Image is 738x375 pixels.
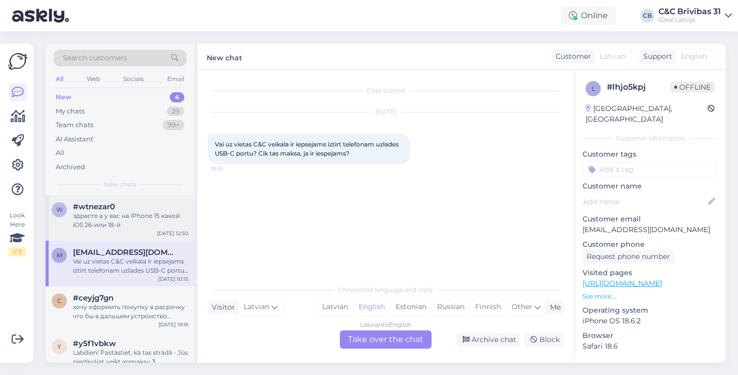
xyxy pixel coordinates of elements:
[208,302,235,313] div: Visitor
[158,275,188,283] div: [DATE] 10:15
[582,162,718,177] input: Add a tag
[658,16,721,24] div: iDeal Latvija
[207,50,242,63] label: New chat
[470,299,506,315] div: Finnish
[163,120,184,130] div: 99+
[8,247,26,256] div: 1 / 3
[63,53,127,63] span: Search customers
[592,85,595,92] span: l
[582,292,718,301] p: See more ...
[73,211,188,230] div: здрасте а у вас на iPhone 15 какой iOS 26-или 18-й
[512,302,532,311] span: Other
[8,52,27,71] img: Askly Logo
[56,120,93,130] div: Team chats
[73,303,188,321] div: хочу оформить покупку в расрочку что бы в дальшем устроиство осталось моим спустя 24 месяца что н...
[658,8,732,24] a: C&C Brīvības 31iDeal Latvija
[211,165,249,172] span: 10:15
[157,230,188,237] div: [DATE] 12:50
[582,268,718,278] p: Visited pages
[244,302,269,313] span: Latvian
[8,211,26,256] div: Look Here
[639,51,672,62] div: Support
[582,250,674,264] div: Request phone number
[353,299,390,315] div: English
[85,72,102,86] div: Web
[56,162,85,172] div: Archived
[56,206,63,213] span: w
[586,103,708,125] div: [GEOGRAPHIC_DATA], [GEOGRAPHIC_DATA]
[57,343,61,350] span: y
[582,279,662,288] a: [URL][DOMAIN_NAME]
[607,81,670,93] div: # lhjo5kpj
[121,72,146,86] div: Socials
[56,134,93,144] div: AI Assistant
[208,285,564,294] div: Choose the language and reply
[582,362,718,371] div: Extra
[524,333,564,347] div: Block
[582,305,718,316] p: Operating system
[546,302,561,313] div: Me
[73,202,115,211] span: #wtnezar0
[170,92,184,102] div: 4
[670,82,715,93] span: Offline
[582,239,718,250] p: Customer phone
[167,106,184,117] div: 29
[552,51,591,62] div: Customer
[432,299,470,315] div: Russian
[215,140,400,157] span: Vai uz vietas C&C veikala ir iepsejams iztirt telefonam uzlades USB-C portu? Cik tas maksa, ja ir...
[582,134,718,143] div: Customer information
[73,293,113,303] span: #ceyjg7gn
[165,72,186,86] div: Email
[73,348,188,366] div: Labdien! Pastāstiet, kā tas strādā - Jūs piedāvājat veikt apmaksu 3 maksājumos izmantojot ESTO. T...
[658,8,721,16] div: C&C Brīvības 31
[56,92,71,102] div: New
[561,7,616,25] div: Online
[456,333,520,347] div: Archive chat
[582,224,718,235] p: [EMAIL_ADDRESS][DOMAIN_NAME]
[582,341,718,352] p: Safari 18.6
[317,299,353,315] div: Latvian
[57,251,62,259] span: m
[360,320,411,329] div: Latvian to English
[340,330,432,349] div: Take over the chat
[57,297,62,305] span: c
[583,196,706,207] input: Add name
[104,180,136,189] span: New chats
[582,149,718,160] p: Customer tags
[73,248,178,257] span: montaslaide@gmail.com
[390,299,432,315] div: Estonian
[54,72,65,86] div: All
[582,214,718,224] p: Customer email
[600,51,626,62] span: Latvian
[73,257,188,275] div: Vai uz vietas C&C veikala ir iepsejams iztirt telefonam uzlades USB-C portu? Cik tas maksa, ja ir...
[208,107,564,117] div: [DATE]
[56,106,85,117] div: My chats
[73,339,116,348] span: #y5f1vbkw
[159,321,188,328] div: [DATE] 19:16
[582,181,718,192] p: Customer name
[681,51,707,62] span: English
[208,86,564,95] div: Chat started
[56,148,64,158] div: All
[640,9,654,23] div: CB
[582,316,718,326] p: iPhone OS 18.6.2
[582,330,718,341] p: Browser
